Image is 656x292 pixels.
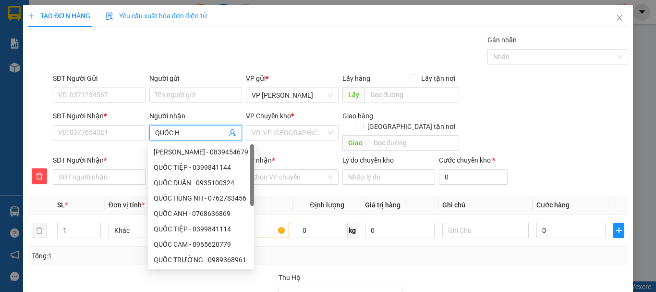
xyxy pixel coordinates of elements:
div: QUỐC TIỆP - 0399841144 [148,160,254,175]
div: QUỐC CAM - 0965620779 [148,237,254,252]
img: icon [106,13,113,20]
div: Tổng: 1 [32,251,254,261]
button: delete [32,223,47,238]
th: Ghi chú [438,196,533,215]
div: SĐT Người Nhận [53,155,146,165]
span: Giao [342,135,368,151]
span: user-add [229,129,236,137]
div: [PERSON_NAME] - 0839454679 [154,147,248,157]
div: BX [PERSON_NAME] [92,8,169,31]
div: QUỐC TIỆP - 0399841114 [154,224,248,234]
div: SĐT Người Gửi [53,73,146,84]
div: QUỐC CAM - 0965620779 [154,239,248,250]
span: Định lượng [310,201,344,209]
span: Nhận: [92,9,115,19]
span: VP Chuyển kho [246,112,291,120]
span: SL [57,201,65,209]
span: Lấy tận nơi [417,73,459,84]
span: Giá trị hàng [365,201,401,209]
label: Lý do chuyển kho [342,156,394,164]
input: SĐT người nhận [53,169,146,185]
input: Lý do chuyển kho [342,169,435,185]
div: VP gửi [246,73,339,84]
button: Close [606,5,633,32]
div: QUỐC TIỆP - 0399841144 [154,162,248,173]
button: plus [613,223,624,238]
div: 0989353174 [92,43,169,56]
span: Thu Hộ [279,274,301,281]
div: VP [PERSON_NAME] [8,8,85,31]
div: QUỐC DUẨN - 0935100324 [148,175,254,190]
input: Dọc đường [368,135,459,151]
div: TRẦN QUỐC HẬU - 0839454679 [148,144,254,160]
div: QUỐC TRƯỜNG - 0989368961 [154,254,248,265]
span: CC : [90,64,104,75]
div: LỢI [92,31,169,43]
span: Giao hàng [342,112,373,120]
div: QUỐC DUẨN - 0935100324 [154,178,248,188]
div: SĐT Người Nhận [53,111,146,121]
input: Dọc đường [364,87,459,102]
div: QUỐC TRƯỜNG - 0989368961 [148,252,254,267]
div: QUỐC HÙNG NH - 0762783456 [154,193,248,203]
span: [GEOGRAPHIC_DATA] tận nơi [364,121,459,132]
span: VP nhận [246,156,272,164]
span: close [616,14,623,22]
input: 0 [365,223,434,238]
span: delete [32,172,47,180]
input: Ghi Chú [442,223,529,238]
span: plus [28,13,35,19]
span: Lấy hàng [342,75,370,82]
div: QUỐC ANH - 0768636869 [148,206,254,221]
div: 80.000 [90,62,170,76]
span: Khác [114,223,189,238]
span: plus [614,227,624,234]
div: QUỐC HÙNG NH - 0762783456 [148,190,254,206]
button: delete [32,168,47,184]
span: TẠO ĐƠN HÀNG [28,12,90,20]
span: kg [348,223,357,238]
div: Người nhận [149,111,242,121]
span: Đơn vị tính [109,201,145,209]
span: Cước hàng [536,201,570,209]
span: VP Thành Thái [252,88,333,102]
span: Yêu cầu xuất hóa đơn điện tử [106,12,207,20]
div: DUY ANH [8,31,85,43]
div: 0703564211 [8,43,85,56]
div: QUỐC ANH - 0768636869 [154,208,248,219]
div: Người gửi [149,73,242,84]
span: Lấy [342,87,364,102]
label: Gán nhãn [487,36,517,44]
span: Gửi: [8,9,23,19]
div: Cước chuyển kho [439,155,508,165]
div: QUỐC TIỆP - 0399841114 [148,221,254,237]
